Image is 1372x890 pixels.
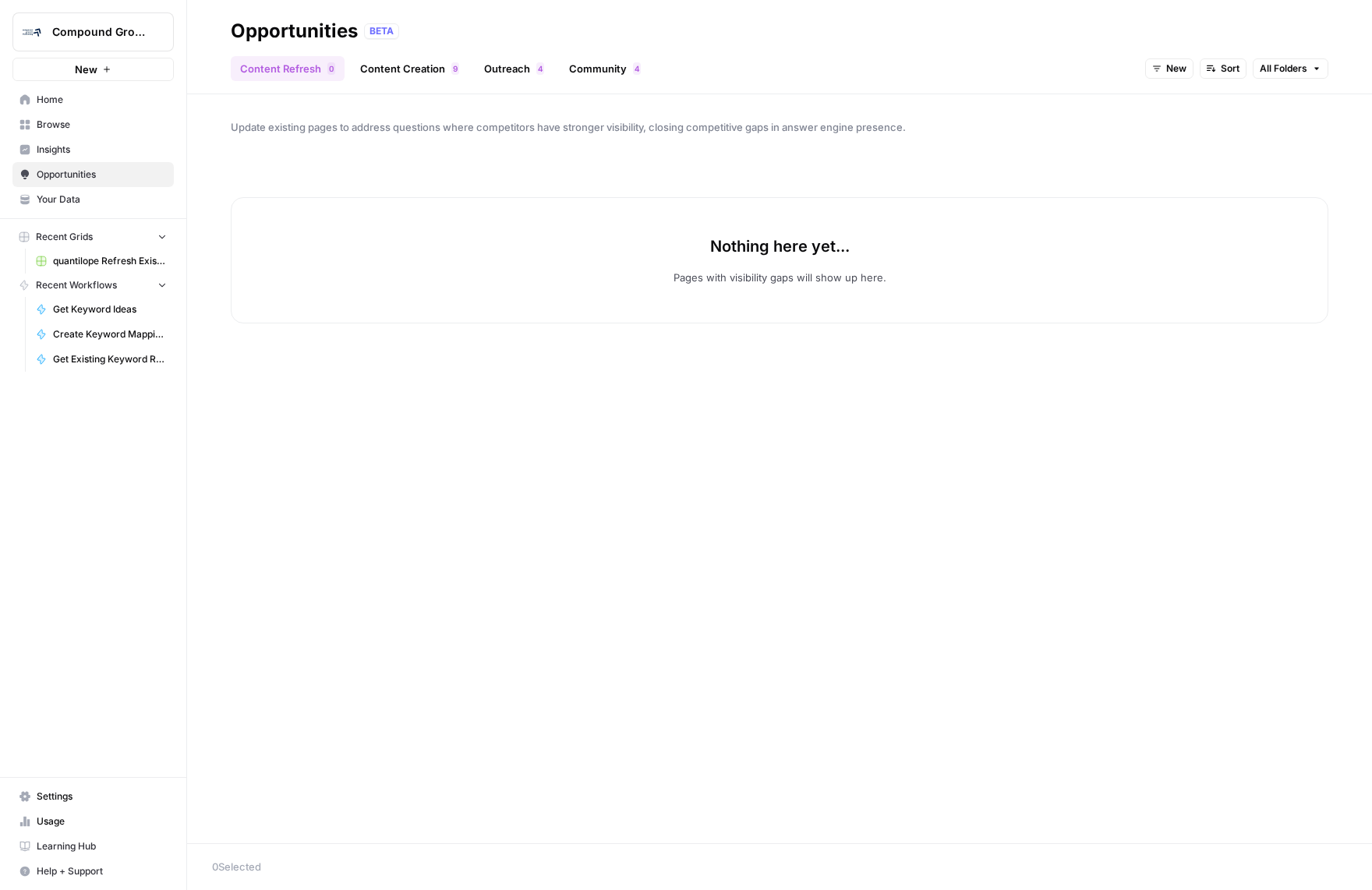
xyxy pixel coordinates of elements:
button: Recent Grids [12,225,174,249]
span: Get Existing Keyword Recommendations [53,352,167,366]
span: quantilope Refresh Existing Content [53,254,167,268]
div: 4 [536,62,544,75]
span: Compound Growth [52,24,147,40]
div: 0 Selected [212,859,1347,874]
span: Sort [1221,62,1239,76]
button: Help + Support [12,859,174,884]
a: Opportunities [12,162,174,187]
span: Help + Support [37,864,167,878]
span: 4 [538,62,543,75]
span: 0 [329,62,334,75]
a: Usage [12,809,174,834]
button: Recent Workflows [12,274,174,297]
div: BETA [364,23,399,39]
span: Opportunities [37,168,167,182]
a: Content Creation9 [351,56,469,81]
span: Recent Grids [36,230,93,244]
a: Community4 [560,56,650,81]
span: Settings [37,789,167,803]
div: 9 [451,62,459,75]
p: Pages with visibility gaps will show up here. [674,270,886,285]
span: New [75,62,97,77]
span: All Folders [1260,62,1307,76]
a: quantilope Refresh Existing Content [29,249,174,274]
a: Content Refresh0 [231,56,345,81]
a: Outreach4 [475,56,553,81]
span: 9 [453,62,458,75]
span: 4 [635,62,639,75]
a: Insights [12,137,174,162]
button: New [12,58,174,81]
p: Nothing here yet... [710,235,850,257]
a: Settings [12,784,174,809]
span: Usage [37,814,167,828]
div: Opportunities [231,19,358,44]
a: Get Keyword Ideas [29,297,174,322]
div: 4 [633,62,641,75]
span: Update existing pages to address questions where competitors have stronger visibility, closing co... [231,119,1328,135]
span: Learning Hub [37,839,167,853]
button: New [1145,58,1193,79]
div: 0 [327,62,335,75]
a: Get Existing Keyword Recommendations [29,347,174,372]
button: Workspace: Compound Growth [12,12,174,51]
span: Create Keyword Mapping Logic for Page Group [53,327,167,341]
a: Home [12,87,174,112]
span: Home [37,93,167,107]
a: Learning Hub [12,834,174,859]
button: Sort [1200,58,1246,79]
a: Browse [12,112,174,137]
span: Get Keyword Ideas [53,302,167,316]
span: New [1166,62,1186,76]
button: All Folders [1253,58,1328,79]
a: Your Data [12,187,174,212]
span: Insights [37,143,167,157]
span: Browse [37,118,167,132]
span: Your Data [37,192,167,207]
span: Recent Workflows [36,278,117,292]
a: Create Keyword Mapping Logic for Page Group [29,322,174,347]
img: Compound Growth Logo [18,18,46,46]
